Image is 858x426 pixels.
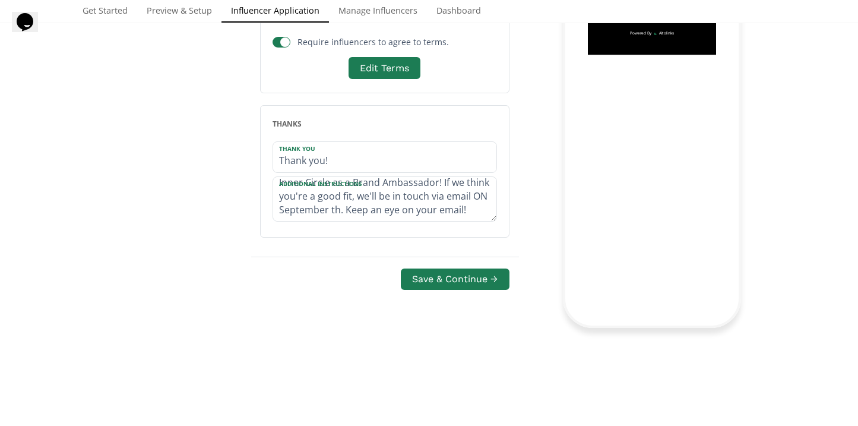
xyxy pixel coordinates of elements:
[629,30,651,36] span: Powered By
[273,119,302,129] span: thanks
[349,57,420,79] button: Edit Terms
[273,142,485,153] label: Thank you
[588,30,716,36] a: Powered ByAltolinks
[273,177,496,221] textarea: We're so happy you've applied to join our Inner Circle as a Brand Ambassador! If we think you're ...
[401,269,509,291] button: Save & Continue →
[653,31,657,35] img: favicon-32x32.png
[273,177,485,188] label: Additional Instructions
[12,12,50,48] iframe: chat widget
[658,30,674,36] span: Altolinks
[297,36,449,48] div: Require influencers to agree to terms.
